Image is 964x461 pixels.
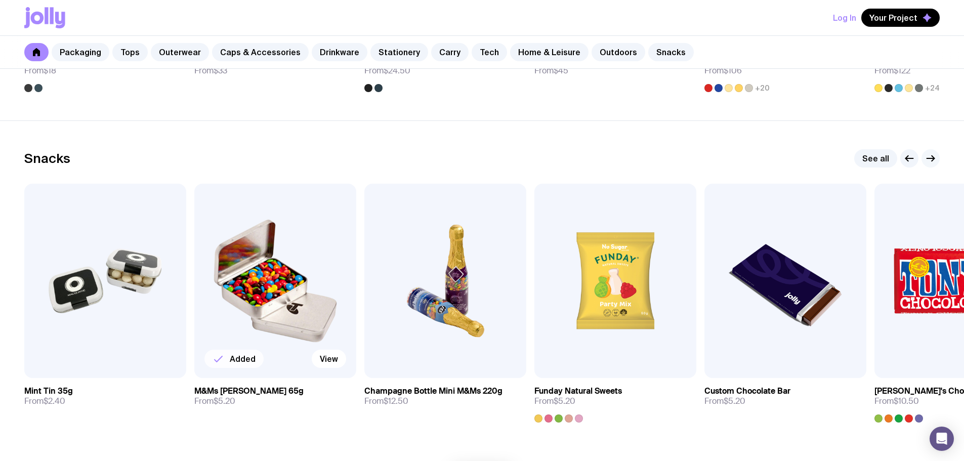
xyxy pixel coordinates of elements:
[510,43,589,61] a: Home & Leisure
[24,66,56,76] span: From
[214,396,235,406] span: $5.20
[364,378,526,414] a: Champagne Bottle Mini M&Ms 220gFrom$12.50
[312,43,367,61] a: Drinkware
[592,43,645,61] a: Outdoors
[704,396,745,406] span: From
[554,65,568,76] span: $45
[24,151,70,166] h2: Snacks
[724,396,745,406] span: $5.20
[534,386,622,396] h3: Funday Natural Sweets
[44,396,65,406] span: $2.40
[874,396,919,406] span: From
[704,378,866,414] a: Custom Chocolate BarFrom$5.20
[151,43,209,61] a: Outerwear
[212,43,309,61] a: Caps & Accessories
[24,396,65,406] span: From
[312,350,346,368] a: View
[472,43,507,61] a: Tech
[894,65,910,76] span: $122
[364,386,502,396] h3: Champagne Bottle Mini M&Ms 220g
[44,65,56,76] span: $18
[24,378,186,414] a: Mint Tin 35gFrom$2.40
[861,9,940,27] button: Your Project
[704,386,790,396] h3: Custom Chocolate Bar
[724,65,742,76] span: $106
[874,66,910,76] span: From
[194,386,304,396] h3: M&Ms [PERSON_NAME] 65g
[364,48,526,92] a: Sports UmbrellaFrom$24.50
[894,396,919,406] span: $10.50
[112,43,148,61] a: Tops
[194,378,356,414] a: M&Ms [PERSON_NAME] 65gFrom$5.20
[755,84,770,92] span: +20
[833,9,856,27] button: Log In
[370,43,428,61] a: Stationery
[384,65,410,76] span: $24.50
[431,43,469,61] a: Carry
[704,48,866,92] a: Compact Blunt UmbrellaFrom$106+20
[869,13,917,23] span: Your Project
[24,48,186,92] a: Compact UmbrellaFrom$18
[214,65,227,76] span: $33
[194,66,227,76] span: From
[704,66,742,76] span: From
[534,66,568,76] span: From
[854,149,897,167] a: See all
[52,43,109,61] a: Packaging
[534,396,575,406] span: From
[925,84,940,92] span: +24
[534,378,696,423] a: Funday Natural SweetsFrom$5.20
[364,66,410,76] span: From
[230,354,256,364] span: Added
[554,396,575,406] span: $5.20
[24,386,73,396] h3: Mint Tin 35g
[930,427,954,451] div: Open Intercom Messenger
[648,43,694,61] a: Snacks
[204,350,264,368] button: Added
[384,396,408,406] span: $12.50
[194,396,235,406] span: From
[364,396,408,406] span: From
